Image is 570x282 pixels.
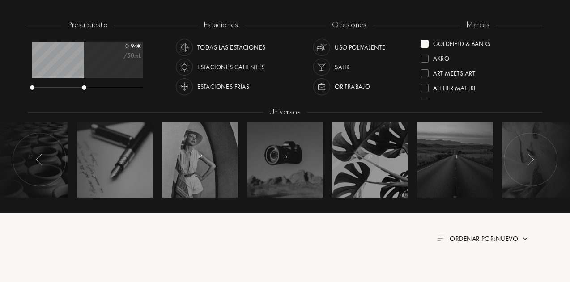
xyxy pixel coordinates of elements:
[315,80,328,93] img: usage_occasion_work_white.svg
[285,154,287,160] span: 6
[437,236,444,241] img: filter_by.png
[197,39,265,56] div: Todas las estaciones
[61,20,114,30] div: presupuesto
[335,78,370,95] div: or trabajo
[178,41,191,54] img: usage_season_average_white.svg
[315,41,328,54] img: usage_occasion_all_white.svg
[178,80,191,93] img: usage_season_cold_white.svg
[450,234,518,243] span: Ordenar por: Nuevo
[96,51,141,60] div: /50mL
[433,80,476,93] div: Atelier Materi
[315,61,328,73] img: usage_occasion_party_white.svg
[197,59,264,76] div: Estaciones calientes
[527,154,534,165] img: arr_left.svg
[433,66,475,78] div: Art Meets Art
[96,42,141,51] div: 0 - 94 €
[335,39,385,56] div: Uso polivalente
[36,154,43,165] img: arr_left.svg
[198,154,203,160] span: 13
[433,36,491,48] div: Goldfield & Banks
[368,154,373,160] span: 21
[522,235,529,242] img: arrow.png
[178,61,191,73] img: usage_season_hot_white.svg
[460,20,496,30] div: marcas
[433,95,453,107] div: Baruti
[263,107,307,118] div: Universos
[197,20,245,30] div: estaciones
[335,59,349,76] div: Salir
[197,78,250,95] div: Estaciones frías
[326,20,373,30] div: ocasiones
[433,51,450,63] div: Akro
